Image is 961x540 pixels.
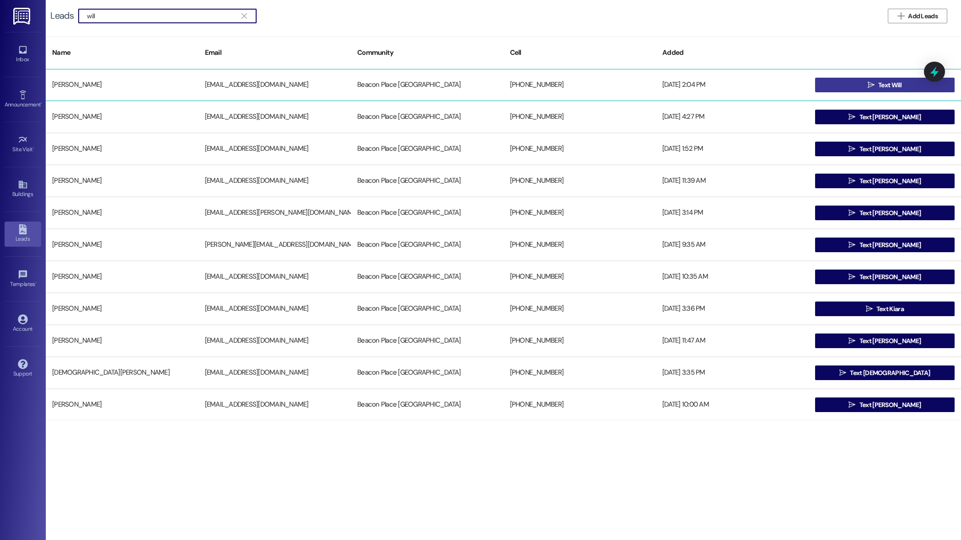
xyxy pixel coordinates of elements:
[504,76,656,94] div: [PHONE_NUMBER]
[199,396,351,414] div: [EMAIL_ADDRESS][DOMAIN_NAME]
[46,396,199,414] div: [PERSON_NAME]
[848,273,855,281] i: 
[878,80,902,90] span: Text Will
[5,222,41,246] a: Leads
[50,11,74,21] div: Leads
[46,364,199,382] div: [DEMOGRAPHIC_DATA][PERSON_NAME]
[859,272,921,282] span: Text [PERSON_NAME]
[848,113,855,121] i: 
[848,401,855,408] i: 
[868,81,875,89] i: 
[46,140,199,158] div: [PERSON_NAME]
[504,268,656,286] div: [PHONE_NUMBER]
[848,337,855,344] i: 
[656,300,809,318] div: [DATE] 3:36 PM
[815,334,955,348] button: Text [PERSON_NAME]
[199,300,351,318] div: [EMAIL_ADDRESS][DOMAIN_NAME]
[5,312,41,336] a: Account
[815,142,955,156] button: Text [PERSON_NAME]
[351,396,504,414] div: Beacon Place [GEOGRAPHIC_DATA]
[815,174,955,188] button: Text [PERSON_NAME]
[815,206,955,220] button: Text [PERSON_NAME]
[199,172,351,190] div: [EMAIL_ADDRESS][DOMAIN_NAME]
[656,204,809,222] div: [DATE] 3:14 PM
[656,76,809,94] div: [DATE] 2:04 PM
[199,42,351,64] div: Email
[237,9,252,23] button: Clear text
[199,204,351,222] div: [EMAIL_ADDRESS][PERSON_NAME][DOMAIN_NAME]
[859,176,921,186] span: Text [PERSON_NAME]
[815,397,955,412] button: Text [PERSON_NAME]
[351,364,504,382] div: Beacon Place [GEOGRAPHIC_DATA]
[848,241,855,249] i: 
[41,100,42,106] span: •
[815,110,955,124] button: Text [PERSON_NAME]
[839,369,846,376] i: 
[656,396,809,414] div: [DATE] 10:00 AM
[876,304,904,314] span: Text Kiara
[351,42,504,64] div: Community
[199,236,351,254] div: [PERSON_NAME][EMAIL_ADDRESS][DOMAIN_NAME]
[504,300,656,318] div: [PHONE_NUMBER]
[656,236,809,254] div: [DATE] 9:35 AM
[46,204,199,222] div: [PERSON_NAME]
[13,8,32,25] img: ResiDesk Logo
[33,145,34,151] span: •
[199,140,351,158] div: [EMAIL_ADDRESS][DOMAIN_NAME]
[815,270,955,284] button: Text [PERSON_NAME]
[504,108,656,126] div: [PHONE_NUMBER]
[46,108,199,126] div: [PERSON_NAME]
[351,204,504,222] div: Beacon Place [GEOGRAPHIC_DATA]
[859,144,921,154] span: Text [PERSON_NAME]
[46,42,199,64] div: Name
[351,300,504,318] div: Beacon Place [GEOGRAPHIC_DATA]
[848,145,855,153] i: 
[46,172,199,190] div: [PERSON_NAME]
[656,364,809,382] div: [DATE] 3:35 PM
[504,204,656,222] div: [PHONE_NUMBER]
[504,396,656,414] div: [PHONE_NUMBER]
[199,268,351,286] div: [EMAIL_ADDRESS][DOMAIN_NAME]
[5,132,41,157] a: Site Visit •
[351,332,504,350] div: Beacon Place [GEOGRAPHIC_DATA]
[859,112,921,122] span: Text [PERSON_NAME]
[859,208,921,218] span: Text [PERSON_NAME]
[46,332,199,350] div: [PERSON_NAME]
[5,356,41,381] a: Support
[656,140,809,158] div: [DATE] 1:52 PM
[504,364,656,382] div: [PHONE_NUMBER]
[656,332,809,350] div: [DATE] 11:47 AM
[351,108,504,126] div: Beacon Place [GEOGRAPHIC_DATA]
[859,240,921,250] span: Text [PERSON_NAME]
[351,172,504,190] div: Beacon Place [GEOGRAPHIC_DATA]
[908,11,938,21] span: Add Leads
[848,177,855,185] i: 
[859,400,921,410] span: Text [PERSON_NAME]
[351,236,504,254] div: Beacon Place [GEOGRAPHIC_DATA]
[504,236,656,254] div: [PHONE_NUMBER]
[815,302,955,316] button: Text Kiara
[199,332,351,350] div: [EMAIL_ADDRESS][DOMAIN_NAME]
[5,267,41,291] a: Templates •
[815,78,955,92] button: Text Will
[504,172,656,190] div: [PHONE_NUMBER]
[815,238,955,252] button: Text [PERSON_NAME]
[888,9,947,23] button: Add Leads
[504,140,656,158] div: [PHONE_NUMBER]
[5,42,41,67] a: Inbox
[897,12,904,20] i: 
[46,268,199,286] div: [PERSON_NAME]
[46,236,199,254] div: [PERSON_NAME]
[866,305,873,312] i: 
[351,140,504,158] div: Beacon Place [GEOGRAPHIC_DATA]
[656,172,809,190] div: [DATE] 11:39 AM
[815,365,955,380] button: Text [DEMOGRAPHIC_DATA]
[848,209,855,217] i: 
[504,42,656,64] div: Cell
[656,268,809,286] div: [DATE] 10:35 AM
[46,76,199,94] div: [PERSON_NAME]
[199,76,351,94] div: [EMAIL_ADDRESS][DOMAIN_NAME]
[5,177,41,201] a: Buildings
[199,364,351,382] div: [EMAIL_ADDRESS][DOMAIN_NAME]
[859,336,921,346] span: Text [PERSON_NAME]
